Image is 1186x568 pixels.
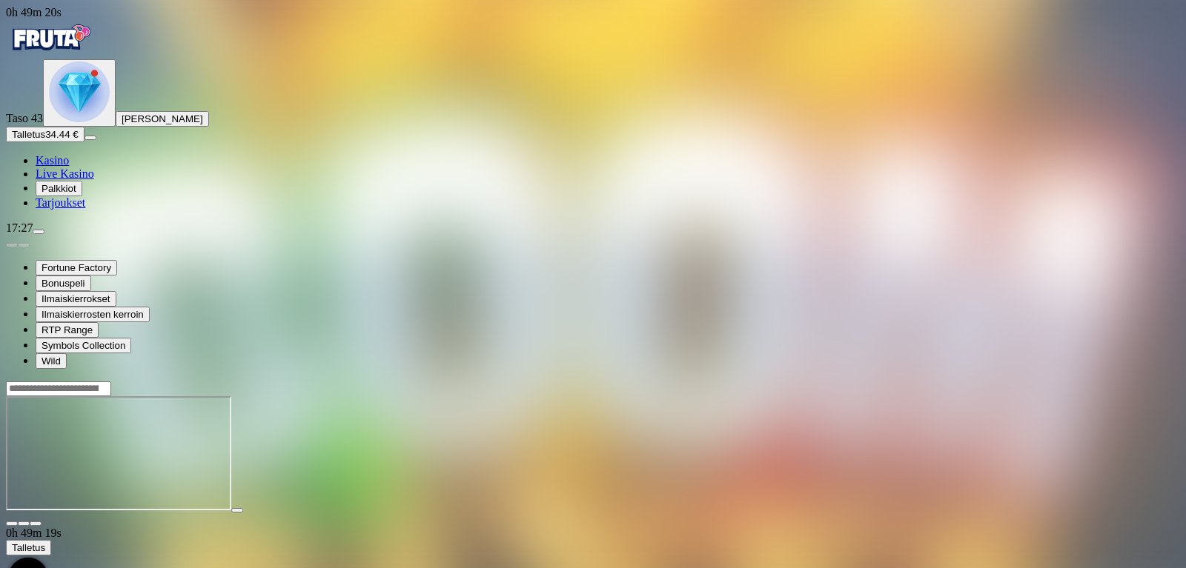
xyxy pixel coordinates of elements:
[6,521,18,526] button: close icon
[36,181,82,196] button: reward iconPalkkiot
[6,46,95,59] a: Fruta
[36,167,94,180] a: poker-chip iconLive Kasino
[36,322,99,338] button: RTP Range
[42,183,76,194] span: Palkkiot
[6,19,1180,210] nav: Primary
[36,154,69,167] span: Kasino
[42,262,111,273] span: Fortune Factory
[12,129,45,140] span: Talletus
[36,338,131,353] button: Symbols Collection
[42,309,144,320] span: Ilmaiskierrosten kerroin
[18,521,30,526] button: chevron-down icon
[33,230,44,234] button: menu
[18,243,30,247] button: next slide
[30,521,42,526] button: fullscreen icon
[42,293,110,304] span: Ilmaiskierrokset
[42,355,61,367] span: Wild
[231,508,243,512] button: play icon
[36,260,117,275] button: Fortune Factory
[42,340,125,351] span: Symbols Collection
[36,196,85,209] a: gift-inverted iconTarjoukset
[42,324,93,335] span: RTP Range
[6,221,33,234] span: 17:27
[36,291,116,307] button: Ilmaiskierrokset
[6,243,18,247] button: prev slide
[6,540,51,555] button: Talletus
[42,278,85,289] span: Bonuspeli
[45,129,78,140] span: 34.44 €
[36,154,69,167] a: diamond iconKasino
[6,527,62,539] span: user session time
[6,19,95,56] img: Fruta
[6,381,111,396] input: Search
[36,167,94,180] span: Live Kasino
[12,542,45,553] span: Talletus
[36,307,150,322] button: Ilmaiskierrosten kerroin
[36,275,91,291] button: Bonuspeli
[6,6,62,19] span: user session time
[43,59,116,127] button: level unlocked
[122,113,203,124] span: [PERSON_NAME]
[36,353,67,369] button: Wild
[6,112,43,124] span: Taso 43
[49,61,110,122] img: level unlocked
[85,136,96,140] button: menu
[6,396,231,510] iframe: 333 Boom Banks Power Combo
[6,127,85,142] button: Talletusplus icon34.44 €
[116,111,209,127] button: [PERSON_NAME]
[36,196,85,209] span: Tarjoukset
